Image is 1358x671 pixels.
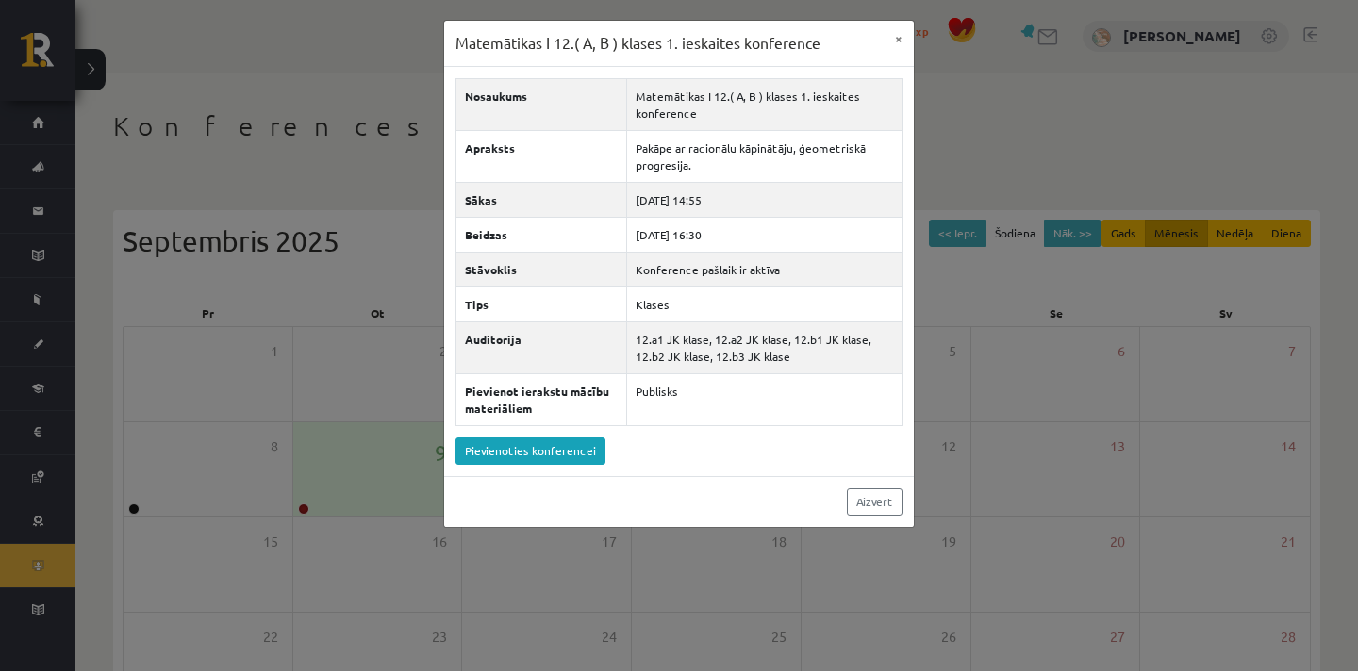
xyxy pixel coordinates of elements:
[455,32,820,55] h3: Matemātikas I 12.( A, B ) klases 1. ieskaites konference
[884,21,914,57] button: ×
[626,217,902,252] td: [DATE] 16:30
[626,373,902,425] td: Publisks
[456,130,627,182] th: Apraksts
[626,252,902,286] td: Konference pašlaik ir aktīva
[626,78,902,130] td: Matemātikas I 12.( A, B ) klases 1. ieskaites konference
[456,286,627,321] th: Tips
[456,78,627,130] th: Nosaukums
[455,437,605,465] a: Pievienoties konferencei
[626,321,902,373] td: 12.a1 JK klase, 12.a2 JK klase, 12.b1 JK klase, 12.b2 JK klase, 12.b3 JK klase
[456,217,627,252] th: Beidzas
[626,182,902,217] td: [DATE] 14:55
[456,252,627,286] th: Stāvoklis
[456,182,627,217] th: Sākas
[456,373,627,425] th: Pievienot ierakstu mācību materiāliem
[456,321,627,373] th: Auditorija
[847,488,903,516] a: Aizvērt
[626,130,902,182] td: Pakāpe ar racionālu kāpinātāju, ģeometriskā progresija.
[626,286,902,321] td: Klases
